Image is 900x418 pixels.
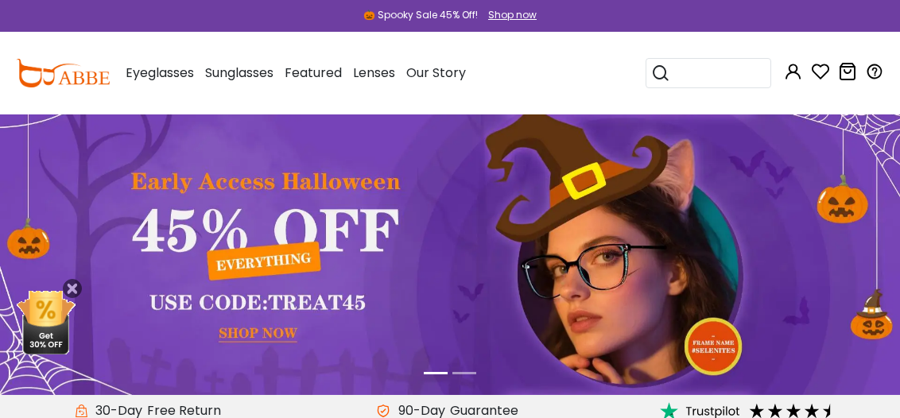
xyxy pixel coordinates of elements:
div: Shop now [488,8,537,22]
div: 🎃 Spooky Sale 45% Off! [363,8,478,22]
span: Sunglasses [205,64,273,82]
a: Shop now [480,8,537,21]
img: mini welcome offer [16,291,76,354]
span: Our Story [406,64,466,82]
span: Lenses [353,64,395,82]
span: Eyeglasses [126,64,194,82]
img: abbeglasses.com [16,59,110,87]
span: Featured [285,64,342,82]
